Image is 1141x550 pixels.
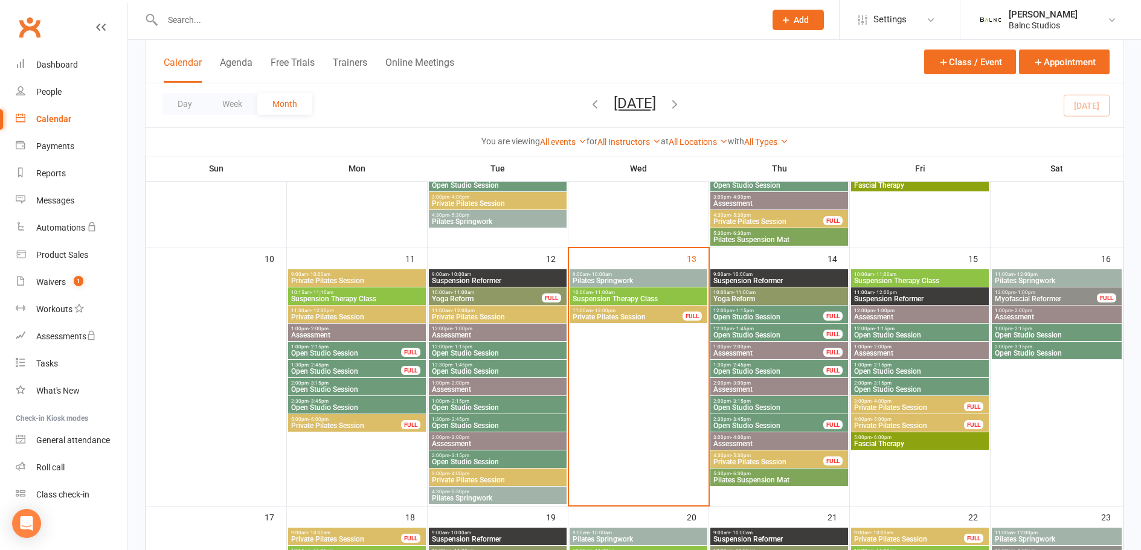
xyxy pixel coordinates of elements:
[1015,290,1035,295] span: - 1:00pm
[964,534,983,543] div: FULL
[311,290,333,295] span: - 11:15am
[872,417,892,422] span: - 5:00pm
[36,60,78,69] div: Dashboard
[994,331,1119,339] span: Open Studio Session
[291,536,402,543] span: Private Pilates Session
[823,348,843,357] div: FULL
[853,308,986,313] span: 12:00pm
[1012,308,1032,313] span: - 2:00pm
[291,295,423,302] span: Suspension Therapy Class
[669,137,728,147] a: All Locations
[431,422,564,429] span: Open Studio Session
[713,218,824,225] span: Private Pilates Session
[36,359,58,368] div: Tasks
[853,440,986,447] span: Fascial Therapy
[709,156,850,181] th: Thu
[449,530,471,536] span: - 10:00am
[731,471,751,476] span: - 6:30pm
[728,136,744,146] strong: with
[431,404,564,411] span: Open Studio Session
[16,296,127,323] a: Workouts
[713,213,824,218] span: 4:30pm
[593,308,615,313] span: - 12:00pm
[291,344,402,350] span: 1:00pm
[16,241,127,269] a: Product Sales
[36,250,88,260] div: Product Sales
[731,344,751,350] span: - 2:00pm
[713,331,824,339] span: Open Studio Session
[713,295,846,302] span: Yoga Reform
[713,422,824,429] span: Open Studio Session
[572,277,705,284] span: Pilates Springwork
[731,194,751,200] span: - 4:00pm
[730,530,753,536] span: - 10:00am
[871,530,893,536] span: - 10:00am
[874,272,896,277] span: - 11:00am
[405,507,427,526] div: 18
[16,187,127,214] a: Messages
[713,471,846,476] span: 5:30pm
[431,453,564,458] span: 2:00pm
[853,435,986,440] span: 5:00pm
[16,377,127,405] a: What's New
[968,507,990,526] div: 22
[572,530,705,536] span: 9:00am
[713,440,846,447] span: Assessment
[853,386,986,393] span: Open Studio Session
[449,489,469,494] span: - 5:30pm
[713,231,846,236] span: 5:30pm
[853,536,965,543] span: Private Pilates Session
[36,462,65,472] div: Roll call
[449,453,469,458] span: - 3:15pm
[16,106,127,133] a: Calendar
[731,380,751,386] span: - 3:00pm
[994,308,1119,313] span: 1:00pm
[853,417,965,422] span: 4:00pm
[994,530,1119,536] span: 11:00am
[713,435,846,440] span: 3:00pm
[713,458,824,465] span: Private Pilates Session
[994,272,1119,277] span: 11:00am
[713,530,846,536] span: 9:00am
[713,362,824,368] span: 1:30pm
[14,12,45,42] a: Clubworx
[994,295,1098,302] span: Myofascial Reformer
[590,272,612,277] span: - 10:00am
[401,420,420,429] div: FULL
[291,350,402,357] span: Open Studio Session
[36,331,96,341] div: Assessments
[311,308,334,313] span: - 12:30pm
[875,326,895,331] span: - 1:15pm
[713,313,824,321] span: Open Studio Session
[309,417,329,422] span: - 6:00pm
[823,366,843,375] div: FULL
[994,326,1119,331] span: 1:00pm
[449,398,469,404] span: - 2:15pm
[291,404,423,411] span: Open Studio Session
[731,213,751,218] span: - 5:30pm
[431,331,564,339] span: Assessment
[16,454,127,481] a: Roll call
[16,427,127,454] a: General attendance kiosk mode
[291,386,423,393] span: Open Studio Session
[794,15,809,25] span: Add
[431,417,564,422] span: 1:30pm
[291,308,423,313] span: 11:30am
[572,295,705,302] span: Suspension Therapy Class
[431,194,564,200] span: 3:00pm
[823,312,843,321] div: FULL
[713,404,846,411] span: Open Studio Session
[853,344,986,350] span: 1:00pm
[853,422,965,429] span: Private Pilates Session
[713,344,824,350] span: 1:00pm
[401,534,420,543] div: FULL
[431,290,542,295] span: 10:00am
[713,536,846,543] span: Suspension Reformer
[572,290,705,295] span: 10:00am
[431,213,564,218] span: 4:30pm
[1009,9,1078,20] div: [PERSON_NAME]
[713,272,846,277] span: 9:00am
[828,248,849,268] div: 14
[431,344,564,350] span: 12:00pm
[994,350,1119,357] span: Open Studio Session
